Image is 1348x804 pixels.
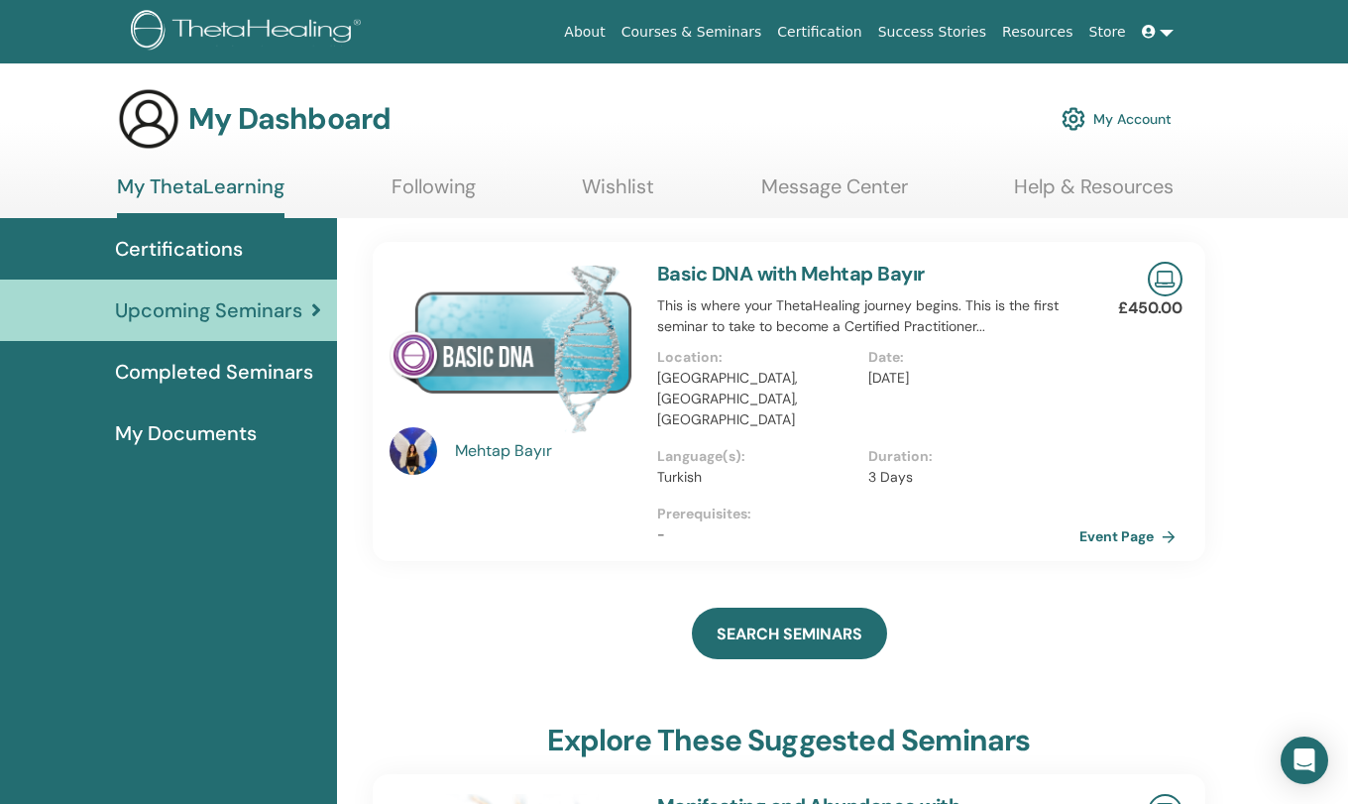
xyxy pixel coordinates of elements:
[1062,102,1085,136] img: cog.svg
[115,357,313,387] span: Completed Seminars
[868,347,1067,368] p: Date :
[657,446,856,467] p: Language(s) :
[117,87,180,151] img: generic-user-icon.jpg
[614,14,770,51] a: Courses & Seminars
[390,262,633,433] img: Basic DNA
[769,14,869,51] a: Certification
[868,467,1067,488] p: 3 Days
[657,504,1079,524] p: Prerequisites :
[455,439,638,463] a: Mehtap Bayır
[657,295,1079,337] p: This is where your ThetaHealing journey begins. This is the first seminar to take to become a Cer...
[1014,174,1174,213] a: Help & Resources
[1148,262,1182,296] img: Live Online Seminar
[556,14,613,51] a: About
[868,368,1067,389] p: [DATE]
[657,261,925,287] a: Basic DNA with Mehtap Bayır
[547,723,1030,758] h3: explore these suggested seminars
[870,14,994,51] a: Success Stories
[657,368,856,430] p: [GEOGRAPHIC_DATA], [GEOGRAPHIC_DATA], [GEOGRAPHIC_DATA]
[131,10,368,55] img: logo.png
[761,174,908,213] a: Message Center
[117,174,284,218] a: My ThetaLearning
[868,446,1067,467] p: Duration :
[657,524,1079,545] p: -
[657,347,856,368] p: Location :
[994,14,1081,51] a: Resources
[657,467,856,488] p: Turkish
[390,427,437,475] img: default.jpg
[392,174,476,213] a: Following
[188,101,391,137] h3: My Dashboard
[692,608,887,659] a: SEARCH SEMINARS
[115,295,302,325] span: Upcoming Seminars
[115,234,243,264] span: Certifications
[1079,521,1183,551] a: Event Page
[717,624,862,644] span: SEARCH SEMINARS
[1062,97,1172,141] a: My Account
[582,174,654,213] a: Wishlist
[1118,296,1182,320] p: £450.00
[1281,737,1328,784] div: Open Intercom Messenger
[1081,14,1134,51] a: Store
[115,418,257,448] span: My Documents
